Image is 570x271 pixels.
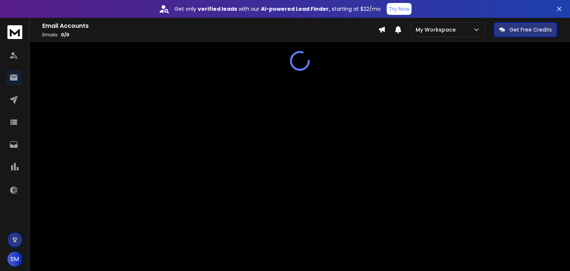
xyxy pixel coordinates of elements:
button: Get Free Credits [494,22,557,37]
span: 0 / 0 [61,32,69,38]
p: My Workspace [416,26,459,33]
img: logo [7,25,22,39]
h1: Email Accounts [42,22,378,30]
button: SM [7,252,22,267]
strong: verified leads [198,5,237,13]
button: Try Now [387,3,412,15]
p: Get Free Credits [510,26,552,33]
p: Emails : [42,32,378,38]
strong: AI-powered Lead Finder, [261,5,330,13]
p: Try Now [389,5,409,13]
p: Get only with our starting at $22/mo [174,5,381,13]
